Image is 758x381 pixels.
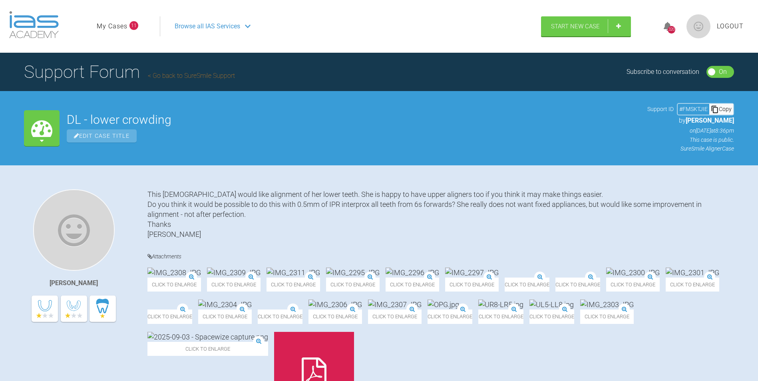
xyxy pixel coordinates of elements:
img: logo-light.3e3ef733.png [9,11,59,38]
img: IMG_2295.JPG [326,268,380,278]
span: 11 [129,21,138,30]
span: Click to enlarge [326,278,380,292]
img: IMG_2311.JPG [267,268,320,278]
h4: Attachments [147,252,734,262]
img: IMG_2306.JPG [377,300,430,310]
span: Click to enlarge [147,278,201,292]
img: UR8-LR5.jpg [547,300,592,310]
span: Click to enlarge [505,278,558,292]
span: Click to enlarge [377,310,430,323]
img: 2025-09-03 - Spacewize capture.png [147,332,268,342]
p: by [647,115,734,126]
p: SureSmile Aligner Case [647,144,734,153]
img: OPG.jpg [496,300,527,310]
img: UL5-LL8.jpg [598,300,642,310]
span: Click to enlarge [207,278,261,292]
img: IMG_2304.JPG [267,300,320,310]
div: Copy [709,104,733,114]
span: Support ID [647,105,674,113]
a: Go back to SureSmile Support [148,72,235,79]
span: Start New Case [551,23,600,30]
span: [PERSON_NAME] [686,117,734,124]
span: Click to enlarge [496,310,541,323]
span: Click to enlarge [267,310,320,323]
img: IMG_2296.JPG [386,268,439,278]
p: This case is public. [647,135,734,144]
span: Browse all IAS Services [175,21,240,32]
div: This [DEMOGRAPHIC_DATA] would like alignment of her lower teeth. She is happy to have upper align... [147,189,734,240]
h2: DL - lower crowding [67,114,640,126]
span: Click to enlarge [386,278,439,292]
img: profile.png [686,14,710,38]
h1: Support Forum [24,58,235,86]
img: IMG_2303.JPG [649,300,702,310]
div: On [719,67,727,77]
img: IMG_2297.JPG [445,268,499,278]
p: on [DATE] at 8:36pm [647,126,734,135]
span: Click to enlarge [564,278,609,292]
span: Click to enlarge [547,310,592,323]
span: Click to enlarge [147,342,268,356]
span: Click to enlarge [147,310,201,323]
a: Start New Case [541,16,631,36]
a: My Cases [97,21,127,32]
img: IMG_2309.JPG [207,268,261,278]
img: IMG_2302.JPG [207,300,261,310]
span: Click to enlarge [649,310,702,323]
div: [PERSON_NAME] [50,278,98,288]
span: Click to enlarge [207,310,261,323]
img: IMG_2308.JPG [147,268,201,278]
span: Edit Case Title [67,129,137,143]
span: Click to enlarge [267,278,320,292]
img: IMG_2307.JPG [436,300,490,310]
span: Click to enlarge [445,278,499,292]
div: Subscribe to conversation [627,67,699,77]
img: Cathryn Sherlock [33,189,115,271]
img: IMG_2298.JPG [505,268,558,278]
span: Click to enlarge [326,310,371,323]
img: IMG_2300.JPG [615,268,668,278]
a: Logout [717,21,744,32]
span: Click to enlarge [436,310,490,323]
div: # FMSKTJIE [678,105,709,113]
span: Click to enlarge [598,310,643,323]
span: Click to enlarge [615,278,668,292]
div: 320 [668,26,675,34]
img: IMG_2301.JPG [147,300,201,310]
